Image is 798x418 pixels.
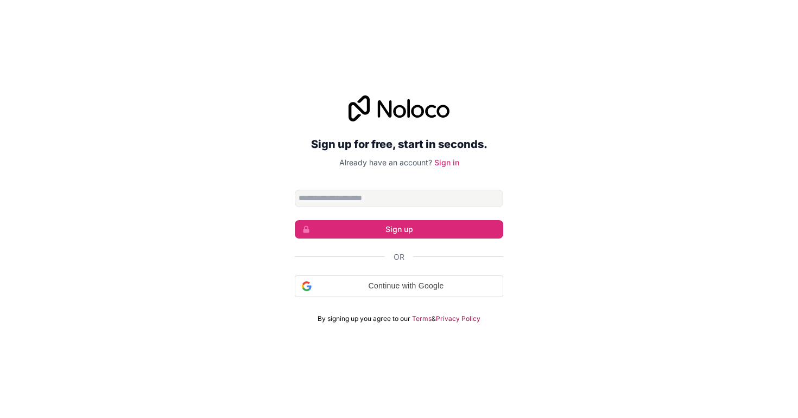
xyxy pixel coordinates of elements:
a: Privacy Policy [436,314,480,323]
span: & [432,314,436,323]
span: By signing up you agree to our [318,314,410,323]
span: Continue with Google [316,280,496,292]
a: Terms [412,314,432,323]
span: Or [394,252,404,262]
a: Sign in [434,158,459,167]
h2: Sign up for free, start in seconds. [295,134,503,154]
input: Email address [295,190,503,207]
div: Continue with Google [295,275,503,297]
span: Already have an account? [339,158,432,167]
button: Sign up [295,220,503,239]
